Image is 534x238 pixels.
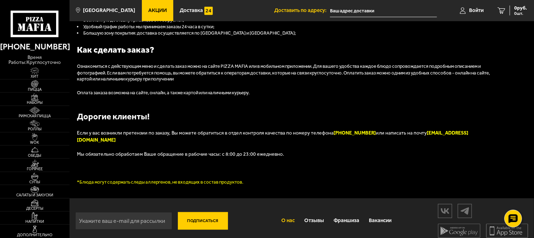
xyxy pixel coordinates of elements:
[204,7,213,15] img: 15daf4d41897b9f0e9f617042186c801.svg
[75,212,172,230] input: Укажите ваш e-mail для рассылки
[178,212,228,230] button: Подписаться
[276,212,299,230] a: О нас
[514,11,527,16] span: 0 шт.
[83,8,135,13] span: [GEOGRAPHIC_DATA]
[77,24,500,30] li: Удобный график работы: мы принимаем заказы 24 часа в сутки;
[334,130,376,136] font: [PHONE_NUMBER]
[274,8,330,13] span: Доставить по адресу:
[364,212,396,230] a: Вакансии
[514,6,527,11] span: 0 руб.
[469,8,484,13] span: Войти
[77,151,284,157] span: Мы обязательно обработаем Ваше обращение в рабочие часы: с 8:00 до 23:00 ежедневно.
[329,212,364,230] a: Франшиза
[77,45,154,55] b: Как сделать заказ?
[180,8,203,13] span: Доставка
[458,205,472,217] img: tg
[77,63,500,83] p: Ознакомиться с действующим меню и сделать заказ можно на сайте PIZZA MAFIA или в мобильном прилож...
[300,212,329,230] a: Отзывы
[77,90,500,97] p: Оплата заказа возможна на сайте, онлайн, а также картой или наличными курьеру.
[438,205,452,217] img: vk
[77,130,334,136] span: Если у вас возникли претензии по заказу, Вы можете обратиться в отдел контроля качества по номеру...
[330,4,437,17] input: Ваш адрес доставки
[77,112,150,122] b: Дорогие клиенты!
[148,8,167,13] span: Акции
[77,30,500,37] li: Большую зону покрытия: доставка осуществляется по [GEOGRAPHIC_DATA] и [GEOGRAPHIC_DATA];
[77,180,243,185] font: *Блюда могут содержать следы аллергенов, не входящих в состав продуктов.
